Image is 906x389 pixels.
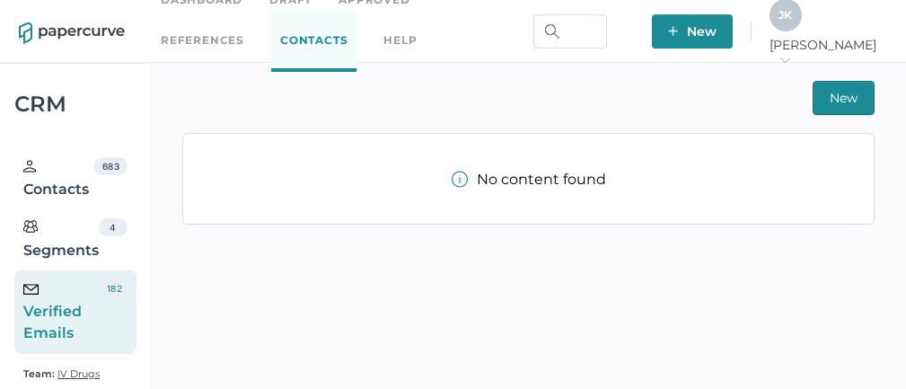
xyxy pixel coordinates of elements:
span: IV Drugs [57,367,100,380]
button: New [813,81,875,115]
input: Search Workspace [533,14,607,49]
a: Contacts [271,10,356,72]
div: No content found [452,171,606,188]
div: help [383,31,417,50]
img: info-tooltip-active.a952ecf1.svg [452,171,468,188]
a: References [161,31,244,50]
img: person.20a629c4.svg [23,160,36,172]
img: email-icon-black.c777dcea.svg [23,284,39,295]
div: 182 [101,279,128,297]
div: 4 [99,218,128,236]
img: plus-white.e19ec114.svg [668,26,678,36]
span: New [830,82,858,114]
div: CRM [14,96,136,112]
img: search.bf03fe8b.svg [545,24,559,39]
i: arrow_right [778,54,791,66]
span: New [668,14,717,49]
div: 683 [94,157,128,175]
div: Contacts [23,157,94,200]
img: papercurve-logo-colour.7244d18c.svg [19,22,125,44]
a: Team: IV Drugs [23,363,100,385]
div: Verified Emails [23,279,101,344]
span: [PERSON_NAME] [770,37,887,69]
button: New [652,14,733,49]
img: segments.b9481e3d.svg [23,219,38,234]
span: J K [778,8,792,22]
div: Segments [23,218,99,261]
